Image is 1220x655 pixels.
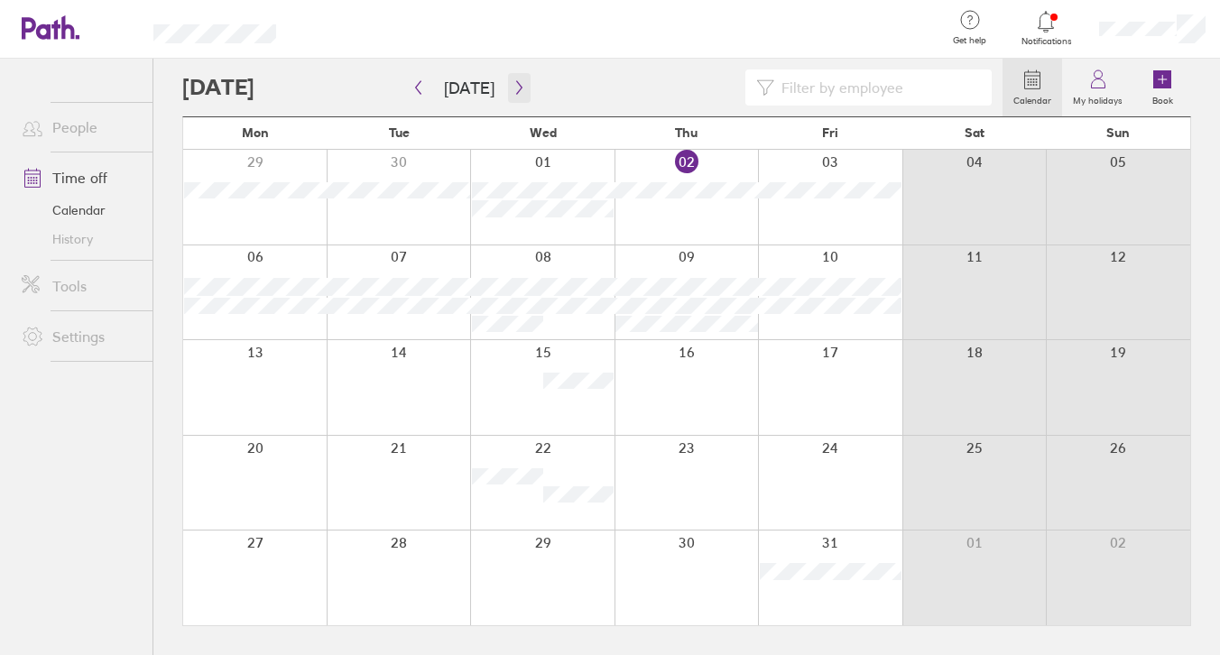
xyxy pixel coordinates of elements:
[1017,9,1076,47] a: Notifications
[1141,90,1184,106] label: Book
[7,225,152,254] a: History
[1003,90,1062,106] label: Calendar
[1003,59,1062,116] a: Calendar
[7,318,152,355] a: Settings
[675,125,698,140] span: Thu
[940,35,999,46] span: Get help
[7,268,152,304] a: Tools
[530,125,557,140] span: Wed
[242,125,269,140] span: Mon
[822,125,838,140] span: Fri
[1062,90,1133,106] label: My holidays
[1062,59,1133,116] a: My holidays
[1133,59,1191,116] a: Book
[430,73,509,103] button: [DATE]
[7,196,152,225] a: Calendar
[1017,36,1076,47] span: Notifications
[1106,125,1130,140] span: Sun
[774,70,981,105] input: Filter by employee
[389,125,410,140] span: Tue
[7,160,152,196] a: Time off
[7,109,152,145] a: People
[965,125,984,140] span: Sat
